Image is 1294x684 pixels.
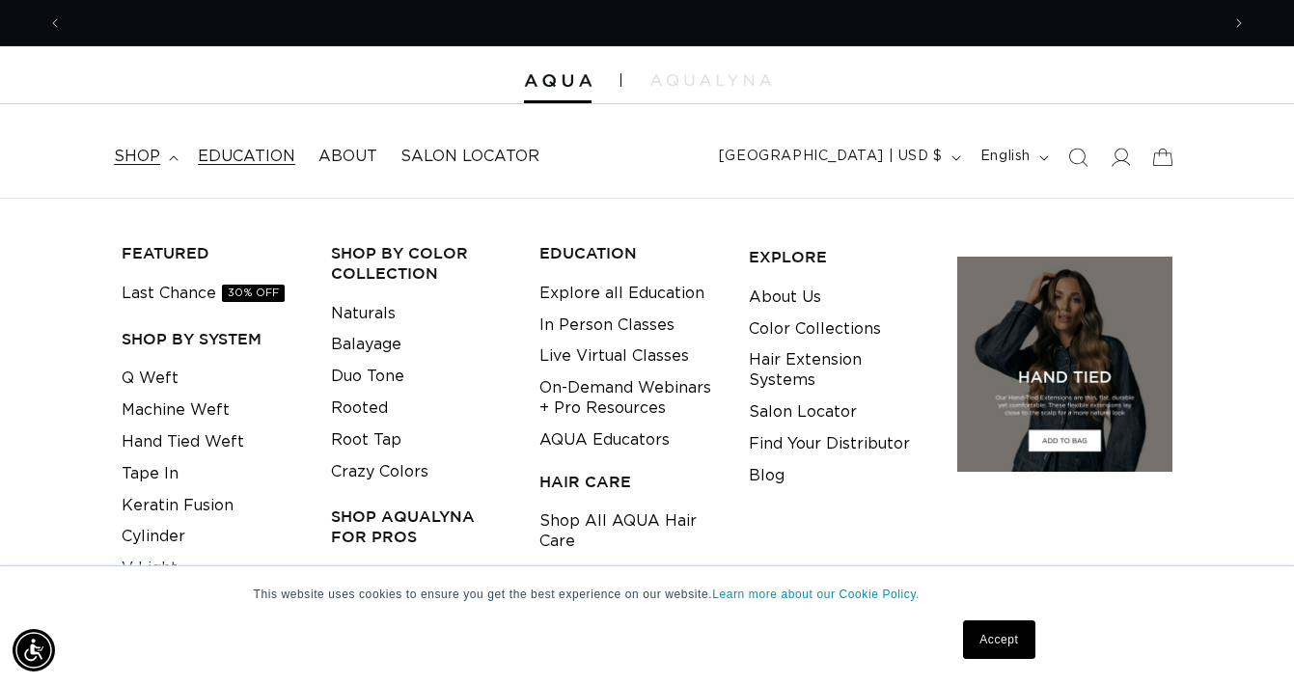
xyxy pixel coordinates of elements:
p: This website uses cookies to ensure you get the best experience on our website. [254,586,1041,603]
a: Salon Locator [749,397,857,428]
div: Accessibility Menu [13,629,55,671]
a: Find Your Distributor [749,428,910,460]
a: Ultra Narrow Clip in Extensions [331,561,510,614]
h3: Shop AquaLyna for Pros [331,506,510,547]
a: Cylinder [122,521,185,553]
a: Balayage [331,329,401,361]
a: Root Tap [331,424,401,456]
a: Crazy Colors [331,456,428,488]
a: AQUA Educators [539,424,670,456]
a: Education [186,135,307,178]
button: [GEOGRAPHIC_DATA] | USD $ [707,139,969,176]
a: Q Weft [122,363,179,395]
span: About [318,147,377,167]
a: Accept [963,620,1034,659]
a: Machine Weft [122,395,230,426]
a: Hair Extension Systems [749,344,928,397]
a: On-Demand Webinars + Pro Resources [539,372,719,424]
h3: Shop by Color Collection [331,243,510,284]
a: Last Chance30% OFF [122,278,285,310]
span: English [980,147,1031,167]
span: Education [198,147,295,167]
a: Duo Tone [331,361,404,393]
a: Shop All AQUA Hair Care [539,506,719,558]
button: Previous announcement [34,5,76,41]
a: Salon Locator [389,135,551,178]
a: Learn more about our Cookie Policy. [712,588,920,601]
a: Blog [749,460,785,492]
img: Aqua Hair Extensions [524,74,592,88]
button: Next announcement [1218,5,1260,41]
a: In Person Classes [539,310,675,342]
img: aqualyna.com [650,74,771,86]
a: Keratin Fusion [122,490,234,522]
a: Hand Tied Weft [122,426,244,458]
span: shop [114,147,160,167]
iframe: Chat Widget [1198,591,1294,684]
button: English [969,139,1057,176]
span: Salon Locator [400,147,539,167]
a: Explore all Education [539,278,704,310]
h3: HAIR CARE [539,472,719,492]
h3: EXPLORE [749,247,928,267]
summary: shop [102,135,186,178]
a: About Us [749,282,821,314]
a: Naturals [331,298,396,330]
summary: Search [1057,136,1099,178]
span: [GEOGRAPHIC_DATA] | USD $ [719,147,943,167]
a: Tape In [122,458,179,490]
h3: EDUCATION [539,243,719,263]
h3: FEATURED [122,243,301,263]
h3: SHOP BY SYSTEM [122,329,301,349]
a: Color Collections [749,314,881,345]
a: Rooted [331,393,388,424]
a: About [307,135,389,178]
a: Live Virtual Classes [539,341,689,372]
span: 30% OFF [222,285,285,302]
a: V Light [122,553,178,585]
